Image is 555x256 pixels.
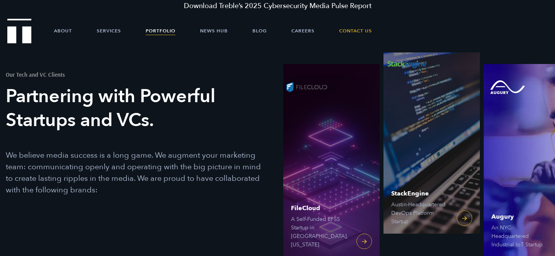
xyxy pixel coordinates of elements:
span: FileCloud [291,205,349,211]
a: Careers [291,19,314,42]
p: We believe media success is a long game. We augment your marketing team: communicating openly and... [6,150,264,196]
span: An NYC-Headquartered Industrial IoT Startup [491,224,549,249]
img: FileCloud logo [283,76,330,99]
a: Services [97,19,121,42]
a: About [54,19,72,42]
img: StackEngine logo [383,52,430,76]
span: Austin-Headquartered DevOps Platform Startup [391,200,449,226]
a: Treble Homepage [8,19,31,43]
a: News Hub [200,19,228,42]
h3: Partnering with Powerful Startups and VCs. [6,84,264,132]
a: StackEngine [383,41,480,234]
img: Augury logo [484,76,530,99]
img: Treble logo [7,19,32,43]
span: StackEngine [391,190,449,197]
h1: Our Tech and VC Clients [6,72,264,77]
a: Blog [252,19,267,42]
span: Augury [491,214,549,220]
span: A Self-Funded EFSS Startup in [GEOGRAPHIC_DATA], [US_STATE] [291,215,349,249]
a: Portfolio [146,19,175,42]
a: Contact Us [339,19,372,42]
